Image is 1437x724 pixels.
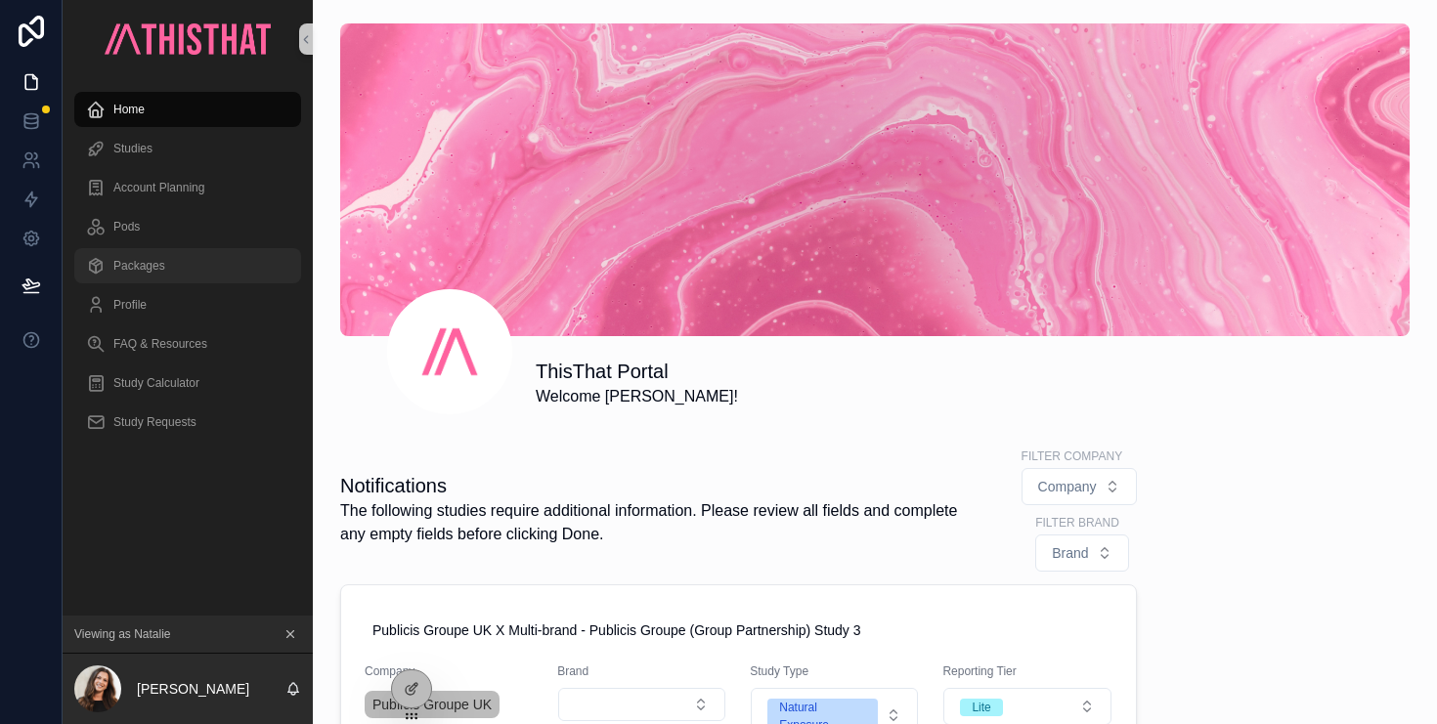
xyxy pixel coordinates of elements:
span: Home [113,102,145,117]
label: Filter Company [1022,447,1123,464]
a: Publicis Groupe UK [365,691,500,718]
img: App logo [105,23,270,55]
span: Company [365,663,534,679]
span: Study Type [750,663,919,679]
label: Filter Brand [1035,513,1119,531]
span: Reporting Tier [942,663,1111,679]
span: Company [1038,477,1097,496]
span: Studies [113,141,152,156]
span: Publicis Groupe UK X Multi-brand - Publicis Groupe (Group Partnership) Study 3 [372,620,1105,640]
a: FAQ & Resources [74,326,301,362]
span: Brand [557,663,726,679]
button: Select Button [1022,468,1137,505]
span: Profile [113,297,147,313]
h1: ThisThat Portal [536,358,738,385]
a: Home [74,92,301,127]
a: Study Requests [74,405,301,440]
span: Study Requests [113,414,196,430]
span: Pods [113,219,140,234]
h1: Notifications [340,472,963,499]
button: Select Button [1035,534,1128,572]
span: Study Calculator [113,375,199,391]
div: Lite [972,699,990,716]
div: scrollable content [63,78,313,465]
p: [PERSON_NAME] [137,679,249,699]
a: Packages [74,248,301,283]
a: Account Planning [74,170,301,205]
span: The following studies require additional information. Please review all fields and complete any e... [340,499,963,546]
span: Account Planning [113,180,204,195]
span: Brand [1052,543,1088,563]
span: Publicis Groupe UK [372,695,492,714]
span: Welcome [PERSON_NAME]! [536,385,738,408]
a: Profile [74,287,301,322]
span: FAQ & Resources [113,336,207,352]
span: Packages [113,258,165,274]
a: Pods [74,209,301,244]
button: Select Button [558,688,725,721]
span: Viewing as Natalie [74,626,171,642]
a: Study Calculator [74,365,301,401]
a: Studies [74,131,301,166]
